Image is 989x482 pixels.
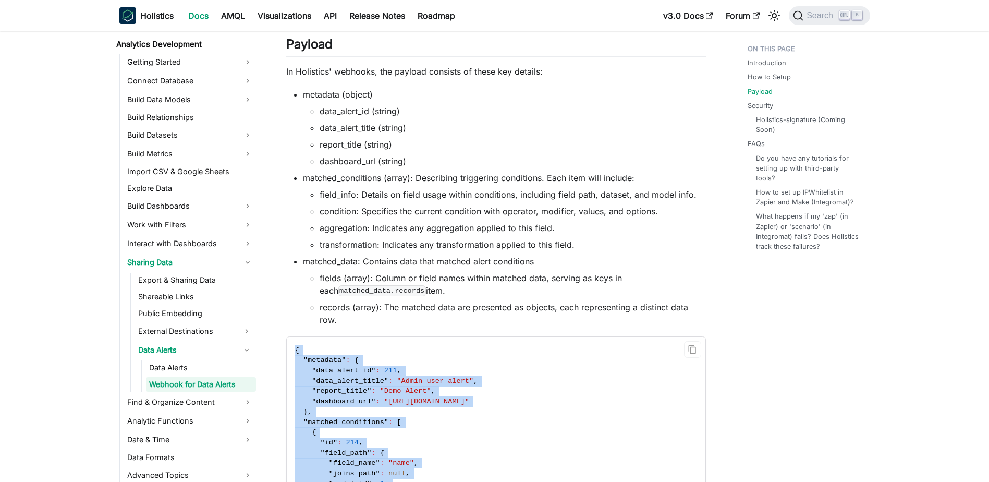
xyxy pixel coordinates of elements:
span: "field_path" [320,449,371,457]
span: "data_alert_id" [312,367,375,375]
a: v3.0 Docs [657,7,719,24]
span: , [308,408,312,416]
span: , [473,377,478,385]
li: dashboard_url (string) [320,155,706,167]
nav: Docs sidebar [109,31,265,482]
a: Export & Sharing Data [135,273,256,287]
span: : [380,469,384,477]
a: Data Alerts [135,342,237,358]
span: { [355,356,359,364]
h2: Payload [286,37,706,56]
a: Connect Database [124,73,256,89]
span: : [376,367,380,375]
kbd: K [852,10,862,20]
span: , [397,367,401,375]
a: API [318,7,343,24]
span: "joins_path" [329,469,380,477]
a: Introduction [748,58,786,68]
span: { [312,428,316,436]
span: : [388,377,393,385]
li: data_alert_title (string) [320,122,706,134]
img: Holistics [119,7,136,24]
button: Search (Ctrl+K) [789,6,870,25]
button: Copy code to clipboard [684,341,701,358]
span: null [388,469,406,477]
a: AMQL [215,7,251,24]
span: { [295,346,299,354]
li: data_alert_id (string) [320,105,706,117]
a: Payload [748,87,773,97]
span: , [431,387,435,395]
span: "dashboard_url" [312,397,375,405]
li: transformation: Indicates any transformation applied to this field. [320,238,706,251]
span: : [371,449,375,457]
a: Security [748,101,773,111]
a: Import CSV & Google Sheets [124,164,256,179]
a: Build Relationships [124,110,256,125]
span: "name" [388,459,414,467]
a: HolisticsHolistics [119,7,174,24]
a: Date & Time [124,431,256,448]
span: 211 [384,367,397,375]
a: External Destinations [135,323,237,340]
button: Collapse sidebar category 'Data Alerts' [237,342,256,358]
code: matched_data.records [338,285,426,296]
a: Release Notes [343,7,411,24]
a: Build Datasets [124,127,256,143]
span: : [380,459,384,467]
span: [ [397,418,401,426]
span: { [380,449,384,457]
span: "id" [320,439,337,447]
span: , [406,469,410,477]
a: How to set up IPWhitelist in Zapier and Make (Integromat)? [756,187,860,207]
a: Interact with Dashboards [124,235,256,252]
a: FAQs [748,139,765,149]
li: fields (array): Column or field names within matched data, serving as keys in each item. [320,272,706,297]
a: Build Data Models [124,91,256,108]
li: records (array): The matched data are presented as objects, each representing a distinct data row. [320,301,706,326]
button: Switch between dark and light mode (currently light mode) [766,7,783,24]
a: Forum [719,7,766,24]
a: What happens if my 'zap' (in Zapier) or 'scenario' (in Integromat) fails? Does Holistics track th... [756,211,860,251]
a: Build Dashboards [124,198,256,214]
a: Analytics Development [113,37,256,52]
span: "Demo Alert" [380,387,431,395]
a: Explore Data [124,181,256,196]
li: field_info: Details on field usage within conditions, including field path, dataset, and model info. [320,188,706,201]
a: Getting Started [124,54,256,70]
span: : [376,397,380,405]
a: Analytic Functions [124,413,256,429]
span: , [359,439,363,447]
button: Expand sidebar category 'External Destinations' [237,323,256,340]
p: In Holistics' webhooks, the payload consists of these key details: [286,65,706,78]
a: Holistics-signature (Coming Soon) [756,115,860,135]
li: report_title (string) [320,138,706,151]
span: "data_alert_title" [312,377,388,385]
a: Find & Organize Content [124,394,256,411]
a: Public Embedding [135,306,256,321]
li: aggregation: Indicates any aggregation applied to this field. [320,222,706,234]
span: "metadata" [303,356,346,364]
span: : [346,356,350,364]
a: Visualizations [251,7,318,24]
span: 214 [346,439,358,447]
a: Shareable Links [135,290,256,304]
a: Sharing Data [124,254,256,271]
span: "Admin user alert" [397,377,473,385]
li: matched_conditions (array): Describing triggering conditions. Each item will include: [303,172,706,251]
span: : [337,439,341,447]
a: Do you have any tutorials for setting up with third-party tools? [756,153,860,184]
a: Work with Filters [124,216,256,233]
span: , [414,459,418,467]
b: Holistics [140,9,174,22]
span: Search [803,11,839,20]
li: metadata (object) [303,88,706,167]
a: Build Metrics [124,146,256,162]
a: Roadmap [411,7,461,24]
span: } [303,408,308,416]
a: Data Alerts [146,360,256,375]
a: Webhook for Data Alerts [146,377,256,392]
span: : [388,418,393,426]
span: "[URL][DOMAIN_NAME]" [384,397,469,405]
li: matched_data: Contains data that matched alert conditions [303,255,706,326]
